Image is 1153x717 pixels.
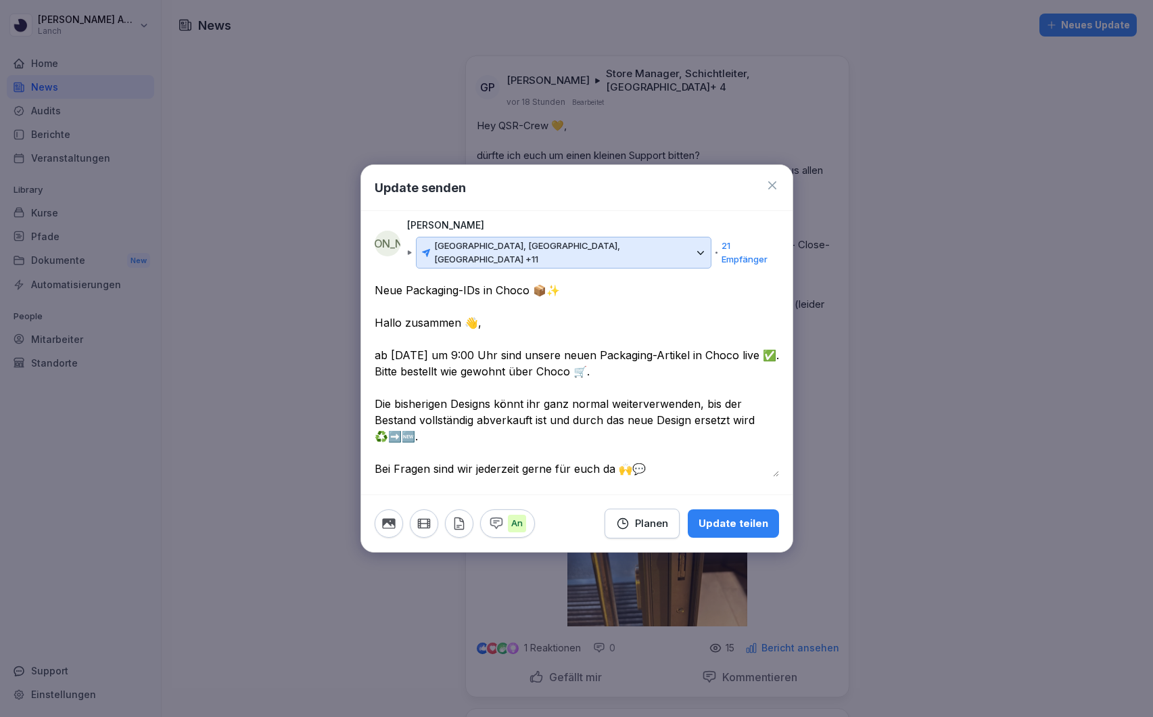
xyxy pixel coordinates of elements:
button: Planen [605,509,680,538]
div: Update teilen [699,516,768,531]
p: 21 Empfänger [722,239,772,266]
p: [PERSON_NAME] [407,218,484,233]
p: An [508,515,526,532]
p: [GEOGRAPHIC_DATA], [GEOGRAPHIC_DATA], [GEOGRAPHIC_DATA] +11 [434,239,692,266]
h1: Update senden [375,179,466,197]
div: Planen [616,516,668,531]
button: Update teilen [688,509,779,538]
button: An [480,509,535,538]
div: [PERSON_NAME] [375,231,400,256]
